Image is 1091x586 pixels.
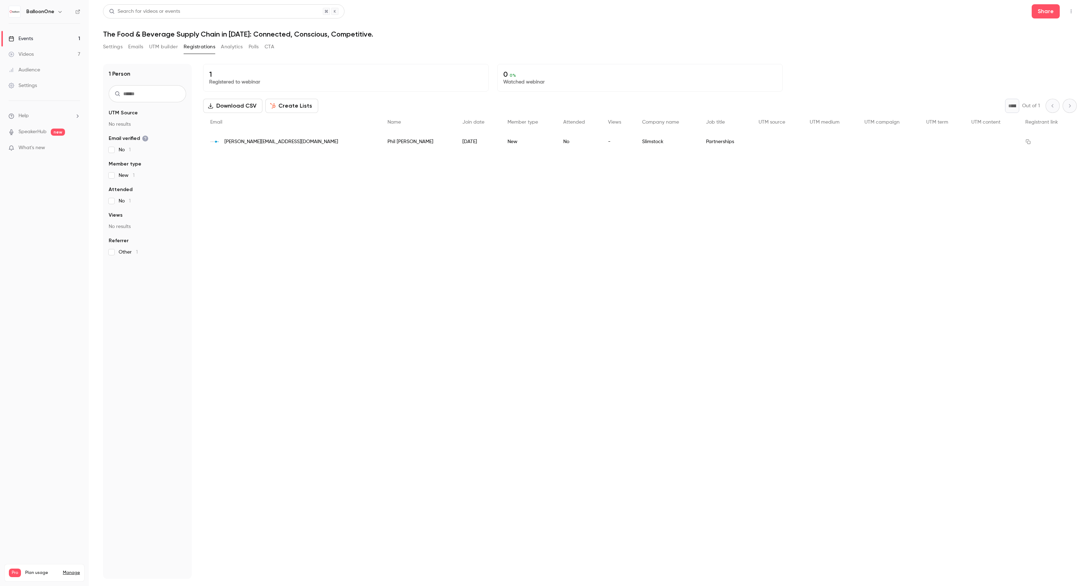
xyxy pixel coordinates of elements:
button: Share [1032,4,1060,18]
span: 0 % [510,73,516,78]
span: Help [18,112,29,120]
span: No [119,146,131,153]
div: Partnerships [699,132,751,152]
span: Views [608,120,621,125]
span: 1 [129,147,131,152]
span: Pro [9,569,21,577]
span: Other [119,249,138,256]
button: Registrations [184,41,215,53]
p: 0 [503,70,777,78]
div: [DATE] [455,132,500,152]
a: Manage [63,570,80,576]
span: Member type [109,161,141,168]
button: Create Lists [265,99,318,113]
p: No results [109,121,186,128]
img: BalloonOne [9,6,20,17]
span: UTM campaign [864,120,900,125]
p: 1 [209,70,483,78]
div: Events [9,35,33,42]
iframe: Noticeable Trigger [72,145,80,151]
button: Analytics [221,41,243,53]
button: UTM builder [149,41,178,53]
div: Audience [9,66,40,74]
p: Watched webinar [503,78,777,86]
span: Referrer [109,237,129,244]
span: Email verified [109,135,148,142]
section: facet-groups [109,109,186,256]
p: Registered to webinar [209,78,483,86]
span: Member type [507,120,538,125]
span: 1 [129,199,131,204]
div: Settings [9,82,37,89]
span: UTM Source [109,109,138,116]
div: New [500,132,556,152]
span: Name [387,120,401,125]
span: Email [210,120,222,125]
button: CTA [265,41,274,53]
span: Plan usage [25,570,59,576]
h6: BalloonOne [26,8,54,15]
button: Polls [249,41,259,53]
span: new [51,129,65,136]
p: Out of 1 [1022,102,1040,109]
button: Emails [128,41,143,53]
span: UTM content [971,120,1000,125]
div: Phil [PERSON_NAME] [380,132,455,152]
h1: 1 Person [109,70,130,78]
span: UTM medium [810,120,840,125]
span: Attended [563,120,585,125]
img: slimstock.com [210,140,219,144]
button: Download CSV [203,99,262,113]
div: Search for videos or events [109,8,180,15]
span: Join date [462,120,484,125]
span: Company name [642,120,679,125]
button: Settings [103,41,123,53]
div: Videos [9,51,34,58]
h1: The Food & Beverage Supply Chain in [DATE]: Connected, Conscious, Competitive. [103,30,1077,38]
span: New [119,172,135,179]
span: Job title [706,120,725,125]
li: help-dropdown-opener [9,112,80,120]
span: UTM term [926,120,948,125]
span: 1 [133,173,135,178]
span: UTM source [759,120,785,125]
span: Registrant link [1025,120,1058,125]
a: SpeakerHub [18,128,47,136]
div: Slimstock [635,132,699,152]
p: No results [109,223,186,230]
span: Views [109,212,123,219]
div: People list [203,113,1077,152]
span: Attended [109,186,132,193]
span: [PERSON_NAME][EMAIL_ADDRESS][DOMAIN_NAME] [224,138,338,146]
span: What's new [18,144,45,152]
div: No [556,132,601,152]
div: - [601,132,635,152]
span: 1 [136,250,138,255]
span: No [119,197,131,205]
